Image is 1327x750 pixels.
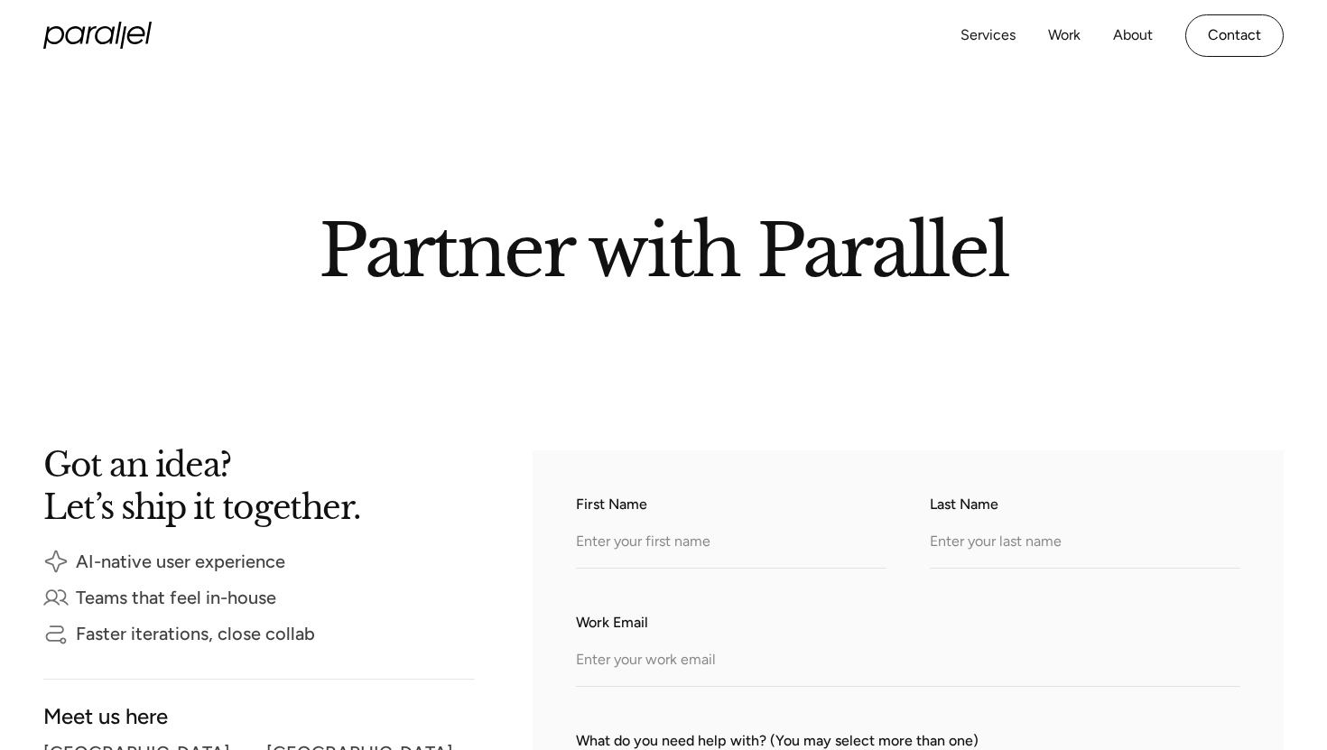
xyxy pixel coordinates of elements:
a: home [43,22,152,49]
h2: Got an idea? Let’s ship it together. [43,450,475,520]
input: Enter your last name [930,519,1240,569]
label: Work Email [576,612,1240,634]
a: Work [1048,23,1081,49]
div: Meet us here [43,708,475,724]
a: Contact [1185,14,1284,57]
div: Faster iterations, close collab [76,627,315,640]
label: Last Name [930,494,1240,515]
h2: Partner with Parallel [149,216,1178,277]
a: Services [960,23,1016,49]
input: Enter your work email [576,637,1240,687]
div: Teams that feel in-house [76,591,276,604]
input: Enter your first name [576,519,886,569]
a: About [1113,23,1153,49]
div: AI-native user experience [76,555,285,568]
label: First Name [576,494,886,515]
